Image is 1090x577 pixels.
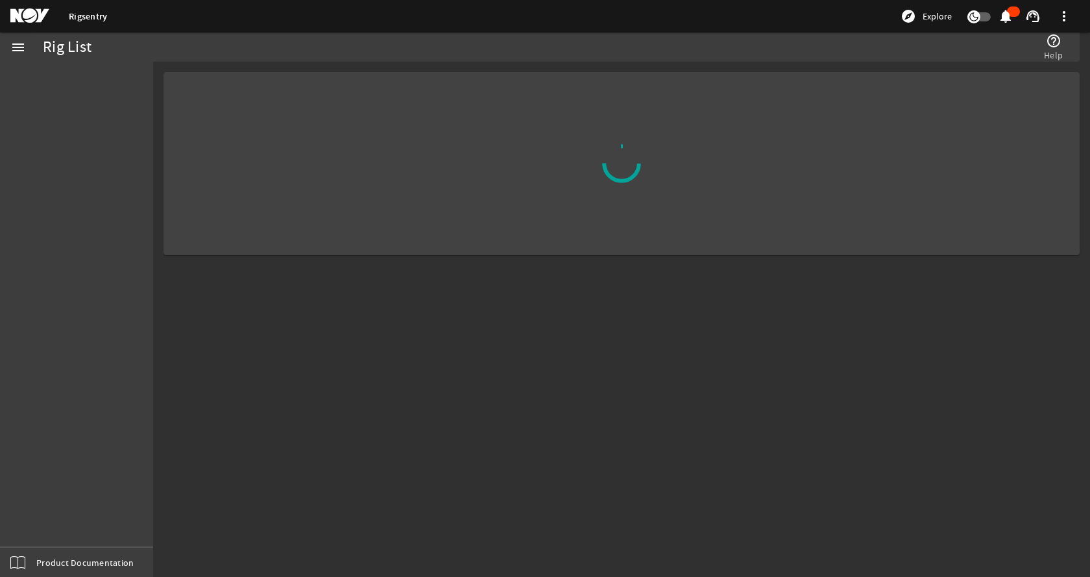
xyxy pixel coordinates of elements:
a: Rigsentry [69,10,107,23]
mat-icon: menu [10,40,26,55]
span: Help [1044,49,1063,62]
mat-icon: explore [901,8,916,24]
span: Explore [923,10,952,23]
span: Product Documentation [36,556,134,569]
mat-icon: notifications [998,8,1013,24]
mat-icon: support_agent [1025,8,1041,24]
mat-icon: help_outline [1046,33,1061,49]
div: Rig List [43,41,91,54]
button: more_vert [1048,1,1080,32]
button: Explore [895,6,957,27]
